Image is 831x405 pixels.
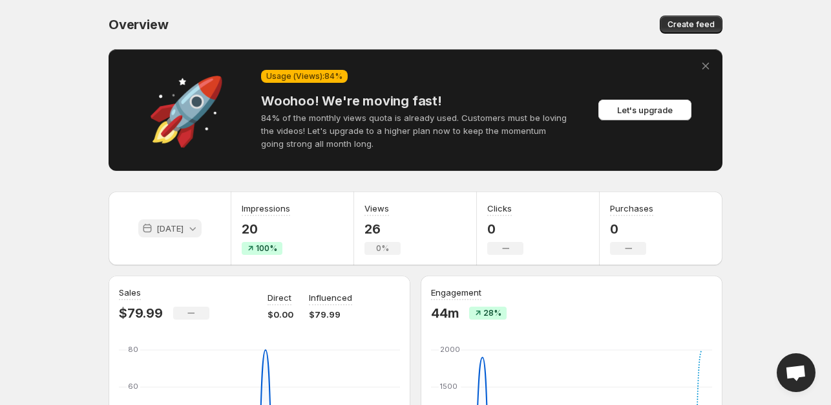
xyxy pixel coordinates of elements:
[119,286,141,299] h3: Sales
[440,382,458,391] text: 1500
[121,104,251,116] div: 🚀
[431,305,459,321] p: 44m
[242,221,290,237] p: 20
[268,291,291,304] p: Direct
[483,308,501,318] span: 28%
[261,111,570,150] p: 84% of the monthly views quota is already used. Customers must be loving the videos! Let's upgrad...
[668,19,715,30] span: Create feed
[610,221,653,237] p: 0
[364,202,389,215] h3: Views
[660,16,722,34] button: Create feed
[268,308,293,321] p: $0.00
[617,104,673,116] span: Let's upgrade
[119,305,163,321] p: $79.99
[431,286,481,299] h3: Engagement
[309,308,352,321] p: $79.99
[128,345,138,354] text: 80
[256,243,277,254] span: 100%
[364,221,401,237] p: 26
[610,202,653,215] h3: Purchases
[242,202,290,215] h3: Impressions
[156,222,184,235] p: [DATE]
[128,382,138,391] text: 60
[109,17,168,32] span: Overview
[376,243,389,254] span: 0%
[598,100,691,120] button: Let's upgrade
[487,221,523,237] p: 0
[777,353,815,392] div: Open chat
[261,70,348,83] div: Usage (Views): 84 %
[487,202,512,215] h3: Clicks
[309,291,352,304] p: Influenced
[261,93,570,109] h4: Woohoo! We're moving fast!
[440,345,460,354] text: 2000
